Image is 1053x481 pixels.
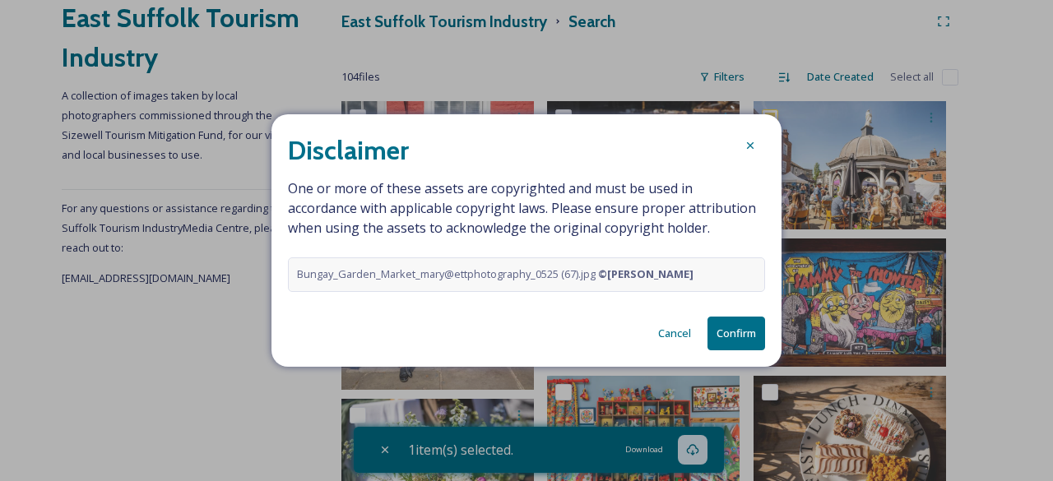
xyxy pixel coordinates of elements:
strong: © [PERSON_NAME] [598,266,693,281]
button: Confirm [707,317,765,350]
span: Bungay_Garden_Market_mary@ettphotography_0525 (67).jpg [297,266,693,282]
button: Cancel [650,317,699,349]
span: One or more of these assets are copyrighted and must be used in accordance with applicable copyri... [288,178,765,291]
h2: Disclaimer [288,131,409,170]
